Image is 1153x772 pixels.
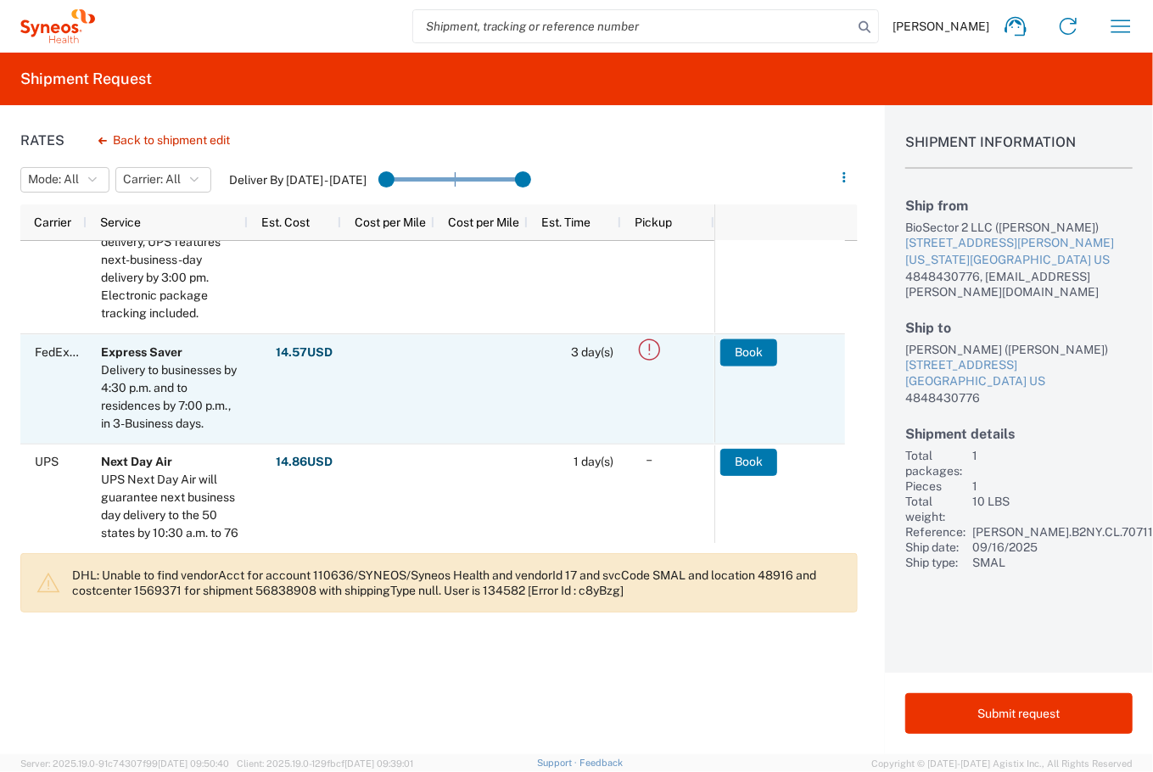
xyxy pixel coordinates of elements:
[35,455,59,468] span: UPS
[905,252,1133,269] div: [US_STATE][GEOGRAPHIC_DATA] US
[20,132,64,148] h1: Rates
[448,215,519,229] span: Cost per Mile
[905,320,1133,336] h2: Ship to
[905,448,965,478] div: Total packages:
[276,454,333,470] strong: 14.86 USD
[101,361,240,433] div: Delivery to businesses by 4:30 p.m. and to residences by 7:00 p.m., in 3-Business days.
[571,345,613,359] span: 3 day(s)
[20,69,152,89] h2: Shipment Request
[905,478,965,494] div: Pieces
[158,758,229,769] span: [DATE] 09:50:40
[905,269,1133,299] div: 4848430776, [EMAIL_ADDRESS][PERSON_NAME][DOMAIN_NAME]
[720,338,777,366] button: Book
[905,357,1133,374] div: [STREET_ADDRESS]
[905,555,965,570] div: Ship type:
[905,693,1133,734] button: Submit request
[905,235,1133,268] a: [STREET_ADDRESS][PERSON_NAME][US_STATE][GEOGRAPHIC_DATA] US
[537,758,579,768] a: Support
[85,126,243,155] button: Back to shipment edit
[101,180,240,322] div: When you need a package overnight that doesn't require morning delivery, UPS features next-busine...
[413,10,853,42] input: Shipment, tracking or reference number
[275,449,333,476] button: 14.86USD
[905,342,1133,357] div: [PERSON_NAME] ([PERSON_NAME])
[905,390,1133,406] div: 4848430776
[101,345,182,359] b: Express Saver
[541,215,590,229] span: Est. Time
[905,134,1133,169] h1: Shipment Information
[237,758,413,769] span: Client: 2025.19.0-129fbcf
[574,455,613,468] span: 1 day(s)
[20,167,109,193] button: Mode: All
[275,338,333,366] button: 14.57USD
[261,215,310,229] span: Est. Cost
[100,215,141,229] span: Service
[905,373,1133,390] div: [GEOGRAPHIC_DATA] US
[34,215,71,229] span: Carrier
[905,235,1133,252] div: [STREET_ADDRESS][PERSON_NAME]
[355,215,426,229] span: Cost per Mile
[905,540,965,555] div: Ship date:
[905,198,1133,214] h2: Ship from
[905,494,965,524] div: Total weight:
[871,756,1133,771] span: Copyright © [DATE]-[DATE] Agistix Inc., All Rights Reserved
[893,19,989,34] span: [PERSON_NAME]
[276,344,333,361] strong: 14.57 USD
[720,449,777,476] button: Book
[344,758,413,769] span: [DATE] 09:39:01
[28,171,79,187] span: Mode: All
[35,345,116,359] span: FedEx Express
[72,568,843,598] p: DHL: Unable to find vendorAcct for account 110636/SYNEOS/Syneos Health and vendorId 17 and svcCod...
[229,172,367,187] label: Deliver By [DATE] - [DATE]
[101,455,172,468] b: Next Day Air
[905,220,1133,235] div: BioSector 2 LLC ([PERSON_NAME])
[635,215,672,229] span: Pickup
[579,758,623,768] a: Feedback
[905,426,1133,442] h2: Shipment details
[101,471,240,613] div: UPS Next Day Air will guarantee next business day delivery to the 50 states by 10:30 a.m. to 76 p...
[115,167,211,193] button: Carrier: All
[20,758,229,769] span: Server: 2025.19.0-91c74307f99
[123,171,181,187] span: Carrier: All
[905,357,1133,390] a: [STREET_ADDRESS][GEOGRAPHIC_DATA] US
[905,524,965,540] div: Reference:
